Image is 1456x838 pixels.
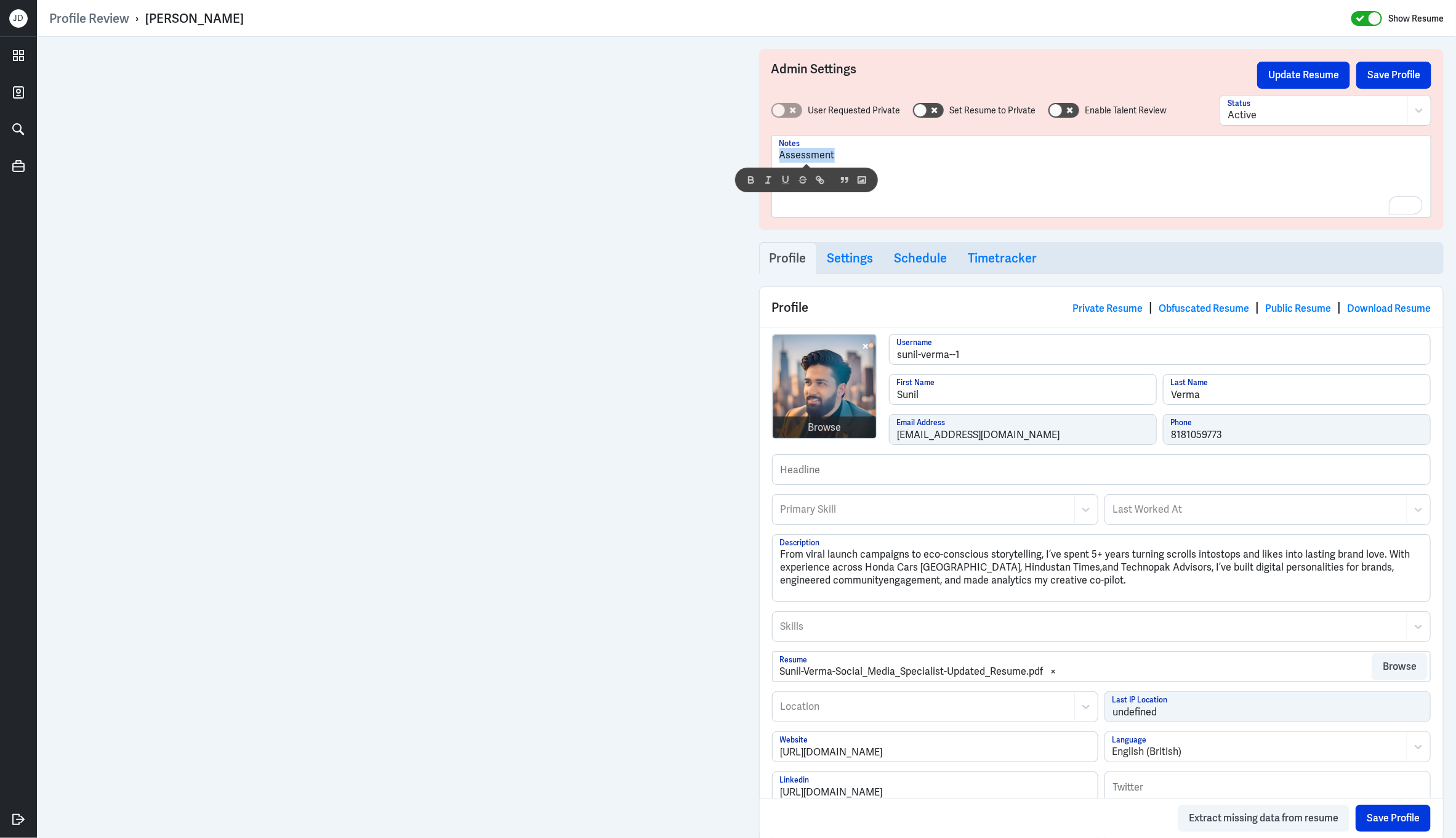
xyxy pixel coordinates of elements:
a: Public Resume [1265,302,1331,315]
button: Extract missing data from resume [1178,805,1349,832]
button: Save Profile [1356,805,1431,832]
textarea: From viral launch campaigns to eco-conscious storytelling, I’ve spent 5+ years turning scrolls in... [773,535,1431,601]
div: Profile [760,287,1444,327]
button: Browse [1372,653,1428,680]
input: Email Address [890,415,1156,444]
a: Private Resume [1072,302,1143,315]
div: Browse [808,420,842,435]
input: Twitter [1105,772,1430,802]
div: | | | [1072,298,1431,317]
h3: Profile [770,251,806,266]
h3: Timetracker [968,251,1037,266]
h3: Settings [827,251,874,266]
div: J D [9,9,28,28]
input: Linkedin [773,772,1098,802]
input: Last IP Location [1105,692,1430,722]
input: Website [773,732,1098,762]
div: To enrich screen reader interactions, please activate Accessibility in Grammarly extension settings [779,148,1424,214]
input: First Name [890,375,1156,404]
input: Username [890,335,1431,364]
div: [PERSON_NAME] [145,10,244,26]
h3: Admin Settings [771,62,1258,89]
input: Headline [773,455,1431,484]
a: Profile Review [49,10,129,26]
a: Download Resume [1347,302,1431,315]
button: Update Resume [1257,62,1350,89]
button: Save Profile [1356,62,1431,89]
input: Last Name [1164,375,1430,404]
p: › [129,10,145,26]
img: Photoleap_21_06_2025_23_57_39_Nvxu8.jpg [773,335,877,439]
h3: Schedule [895,251,947,266]
label: Set Resume to Private [950,104,1036,117]
iframe: https://ppcdn.hiredigital.com/register/3aa9c62e/resumes/538731681/Sunil-Verma-Social_Media_Specia... [49,49,734,826]
p: Assessment [779,148,1424,163]
a: Obfuscated Resume [1159,302,1249,315]
label: Enable Talent Review [1085,104,1167,117]
label: Show Resume [1388,10,1444,26]
div: Sunil-Verma-Social_Media_Specialist-Updated_Resume.pdf [780,664,1044,679]
input: Phone [1164,415,1430,444]
label: User Requested Private [808,104,901,117]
